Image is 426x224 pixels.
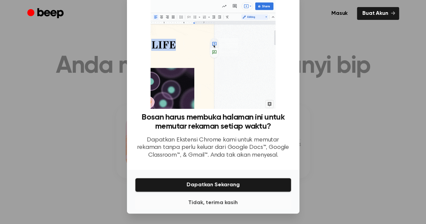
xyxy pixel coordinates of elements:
[135,196,291,210] button: Tidak, terima kasih
[357,7,399,20] a: Buat Akun
[331,11,348,16] font: Masuk
[137,137,289,158] font: Dapatkan Ekstensi Chrome kami untuk memutar rekaman tanpa perlu keluar dari Google Docs™, Google ...
[27,7,65,20] a: Berbunyi
[135,178,291,192] button: Dapatkan Sekarang
[141,113,284,130] font: Bosan harus membuka halaman ini untuk memutar rekaman setiap waktu?
[187,182,240,188] font: Dapatkan Sekarang
[362,11,388,16] font: Buat Akun
[326,7,353,20] a: Masuk
[188,200,238,205] font: Tidak, terima kasih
